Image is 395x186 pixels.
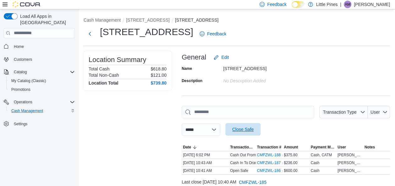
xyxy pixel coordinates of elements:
[223,76,307,83] div: No Description added
[14,70,27,75] span: Catalog
[175,18,218,23] button: [STREET_ADDRESS]
[282,169,286,173] svg: External link
[340,1,341,8] p: |
[11,56,35,63] a: Customers
[282,153,286,157] svg: External link
[14,57,32,62] span: Customers
[363,143,390,151] button: Notes
[284,145,298,150] span: Amount
[284,168,297,173] span: $600.00
[336,143,363,151] button: User
[257,145,281,150] span: Transaction #
[11,68,75,76] span: Catalog
[11,120,75,127] span: Settings
[11,55,75,63] span: Customers
[182,54,206,61] h3: General
[267,1,286,8] span: Feedback
[230,160,280,165] p: Cash In To Drawer (Drawer 1)
[1,55,77,64] button: Customers
[207,31,226,37] span: Feedback
[345,1,350,8] span: AM
[18,13,75,26] span: Load All Apps in [GEOGRAPHIC_DATA]
[1,119,77,128] button: Settings
[182,78,202,83] label: Description
[182,143,229,151] button: Date
[126,18,169,23] button: [STREET_ADDRESS]
[311,160,320,165] div: Cash
[239,179,266,185] span: CMFZWL-185
[354,1,390,8] p: [PERSON_NAME]
[337,160,362,165] span: [PERSON_NAME]
[230,168,248,173] p: Open Safe
[337,152,362,158] span: [PERSON_NAME]
[100,26,193,38] h1: [STREET_ADDRESS]
[283,143,310,151] button: Amount
[151,73,167,78] p: $121.00
[257,152,286,158] a: CMFZWL-188External link
[89,66,109,71] h6: Total Cash
[11,98,35,106] button: Operations
[11,68,29,76] button: Catalog
[9,86,75,93] span: Promotions
[9,107,46,115] a: Cash Management
[9,77,49,85] a: My Catalog (Classic)
[230,152,288,158] p: Cash Out From Drawer (Drawer 1)
[311,152,332,158] div: Cash, CATM
[211,51,231,64] button: Edit
[365,145,375,150] span: Notes
[1,98,77,106] button: Operations
[89,56,146,64] h3: Location Summary
[221,54,229,60] span: Edit
[84,17,390,24] nav: An example of EuiBreadcrumbs
[182,106,314,118] input: This is a search bar. As you type, the results lower in the page will automatically filter.
[311,145,335,150] span: Payment Methods
[225,123,261,136] button: Close Safe
[11,78,46,83] span: My Catalog (Classic)
[256,143,283,151] button: Transaction #
[14,121,27,127] span: Settings
[11,43,75,50] span: Home
[11,108,43,113] span: Cash Management
[257,168,286,173] a: CMFZWL-186External link
[89,80,118,85] h4: Location Total
[284,160,297,165] span: $236.00
[182,151,229,159] div: [DATE] 6:02 PM
[182,66,192,71] label: Name
[337,168,362,173] span: [PERSON_NAME]
[232,126,254,132] span: Close Safe
[311,168,320,173] div: Cash
[11,87,30,92] span: Promotions
[151,80,167,85] h4: $739.80
[11,43,26,50] a: Home
[151,66,167,71] p: $618.80
[323,110,357,115] span: Transaction Type
[1,68,77,76] button: Catalog
[84,28,96,40] button: Next
[14,44,24,49] span: Home
[197,28,229,40] a: Feedback
[230,145,255,150] span: Transaction Type
[319,106,368,118] button: Transaction Type
[284,152,297,158] span: $375.80
[6,76,77,85] button: My Catalog (Classic)
[4,39,75,145] nav: Complex example
[282,161,286,165] svg: External link
[257,160,286,165] a: CMFZWL-187External link
[183,145,191,150] span: Date
[337,145,346,150] span: User
[14,100,32,105] span: Operations
[310,143,337,151] button: Payment Methods
[223,64,307,71] div: [STREET_ADDRESS]
[11,98,75,106] span: Operations
[13,1,41,8] img: Cova
[182,159,229,167] div: [DATE] 10:43 AM
[9,107,75,115] span: Cash Management
[316,1,337,8] p: Little Pines
[292,1,305,8] input: Dark Mode
[89,73,119,78] h6: Total Non-Cash
[84,18,121,23] button: Cash Management
[344,1,351,8] div: Aron Mitchell
[6,85,77,94] button: Promotions
[6,106,77,115] button: Cash Management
